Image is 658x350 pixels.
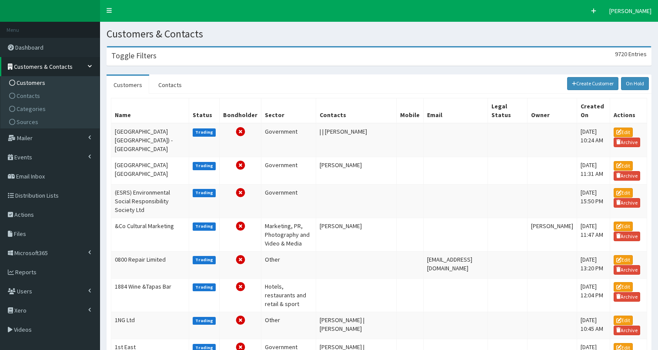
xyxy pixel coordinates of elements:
[189,98,220,124] th: Status
[17,287,32,295] span: Users
[488,98,527,124] th: Legal Status
[111,184,189,218] td: (ESRS) Environmental Social Responsibility Society Ltd
[193,162,216,170] label: Trading
[15,44,43,51] span: Dashboard
[261,218,316,251] td: Marketing, PR, Photography and Video & Media
[261,312,316,339] td: Other
[193,222,216,230] label: Trading
[111,312,189,339] td: 1NG Ltd
[614,128,633,137] a: Edit
[577,312,610,339] td: [DATE] 10:45 AM
[193,128,216,136] label: Trading
[14,153,32,161] span: Events
[17,118,38,126] span: Sources
[614,282,633,292] a: Edit
[628,50,647,58] span: Entries
[577,218,610,251] td: [DATE] 11:47 AM
[3,89,100,102] a: Contacts
[3,115,100,128] a: Sources
[14,63,73,71] span: Customers & Contacts
[610,98,647,124] th: Actions
[14,326,32,333] span: Videos
[111,123,189,157] td: [GEOGRAPHIC_DATA] [GEOGRAPHIC_DATA]) - [GEOGRAPHIC_DATA]
[14,306,27,314] span: Xero
[614,138,641,147] a: Archive
[107,76,149,94] a: Customers
[577,184,610,218] td: [DATE] 15:50 PM
[621,77,649,90] a: On Hold
[151,76,189,94] a: Contacts
[193,256,216,264] label: Trading
[577,251,610,278] td: [DATE] 13:20 PM
[261,98,316,124] th: Sector
[614,326,641,335] a: Archive
[527,98,577,124] th: Owner
[614,232,641,241] a: Archive
[614,161,633,171] a: Edit
[15,192,59,199] span: Distribution Lists
[261,251,316,278] td: Other
[17,79,45,87] span: Customers
[316,312,397,339] td: [PERSON_NAME] | [PERSON_NAME]
[14,230,26,238] span: Files
[220,98,261,124] th: Bondholder
[527,218,577,251] td: [PERSON_NAME]
[17,92,40,100] span: Contacts
[111,98,189,124] th: Name
[614,188,633,198] a: Edit
[567,77,619,90] a: Create Customer
[111,218,189,251] td: &Co Cultural Marketing
[193,283,216,291] label: Trading
[193,189,216,197] label: Trading
[14,211,34,219] span: Actions
[614,255,633,265] a: Edit
[111,52,157,60] h3: Toggle Filters
[424,98,488,124] th: Email
[14,249,48,257] span: Microsoft365
[614,222,633,231] a: Edit
[16,172,45,180] span: Email Inbox
[614,292,641,302] a: Archive
[261,123,316,157] td: Government
[614,171,641,181] a: Archive
[111,157,189,184] td: [GEOGRAPHIC_DATA] [GEOGRAPHIC_DATA]
[614,316,633,325] a: Edit
[316,218,397,251] td: [PERSON_NAME]
[316,98,397,124] th: Contacts
[614,265,641,275] a: Archive
[577,278,610,312] td: [DATE] 12:04 PM
[111,251,189,278] td: 0800 Repair Limited
[614,198,641,208] a: Archive
[193,317,216,325] label: Trading
[577,123,610,157] td: [DATE] 10:24 AM
[424,251,488,278] td: [EMAIL_ADDRESS][DOMAIN_NAME]
[261,184,316,218] td: Government
[577,98,610,124] th: Created On
[107,28,651,40] h1: Customers & Contacts
[3,102,100,115] a: Categories
[261,278,316,312] td: Hotels, restaurants and retail & sport
[397,98,424,124] th: Mobile
[577,157,610,184] td: [DATE] 11:31 AM
[17,105,46,113] span: Categories
[111,278,189,312] td: 1884 Wine &Tapas Bar
[17,134,33,142] span: Mailer
[615,50,627,58] span: 9720
[261,157,316,184] td: Government
[15,268,37,276] span: Reports
[316,123,397,157] td: | | [PERSON_NAME]
[609,7,651,15] span: [PERSON_NAME]
[316,157,397,184] td: [PERSON_NAME]
[3,76,100,89] a: Customers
